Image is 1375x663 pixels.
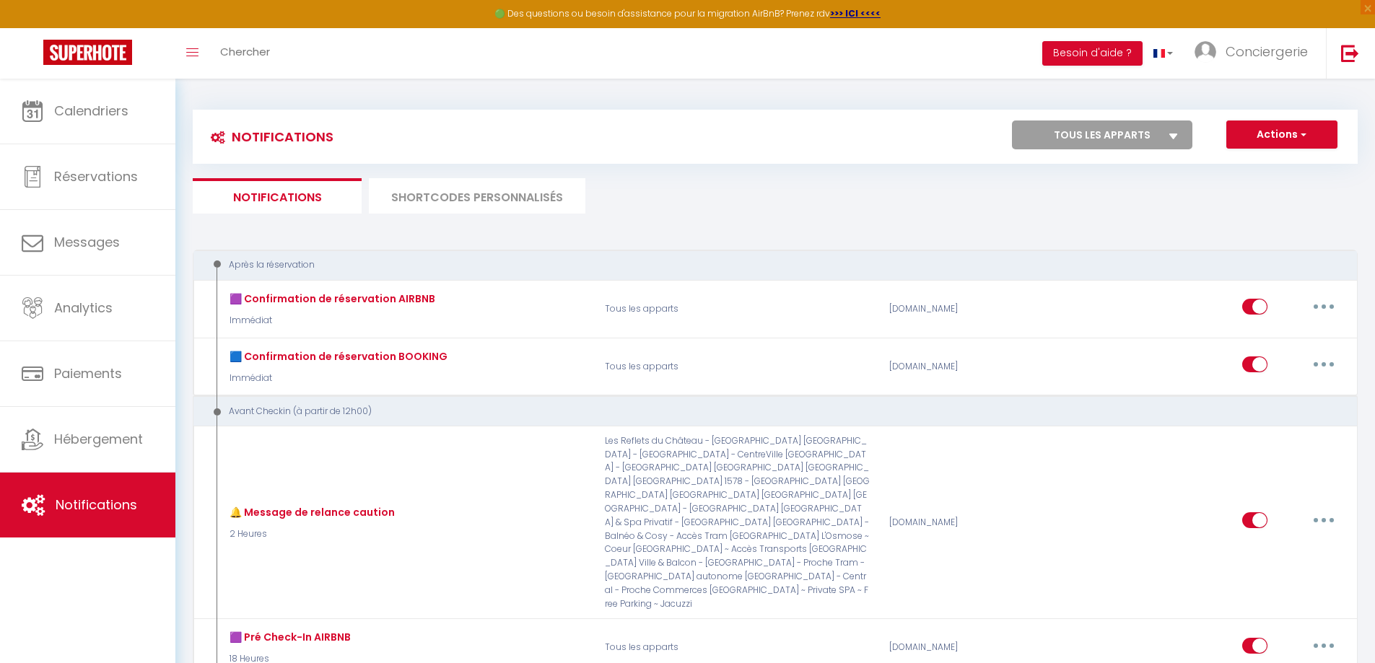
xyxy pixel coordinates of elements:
a: >>> ICI <<<< [830,7,881,19]
h3: Notifications [204,120,333,153]
div: Après la réservation [206,258,1322,272]
img: logout [1341,44,1359,62]
p: Tous les apparts [595,288,880,330]
div: [DOMAIN_NAME] [880,434,1070,611]
p: 2 Heures [226,527,395,541]
p: Tous les apparts [595,346,880,387]
span: Calendriers [54,102,128,120]
span: Paiements [54,364,122,382]
div: 🔔 Message de relance caution [226,504,395,520]
a: ... Conciergerie [1184,28,1326,79]
span: Hébergement [54,430,143,448]
li: SHORTCODES PERSONNALISÉS [369,178,585,214]
div: 🟪 Pré Check-In AIRBNB [226,629,351,645]
div: 🟪 Confirmation de réservation AIRBNB [226,291,435,307]
img: Super Booking [43,40,132,65]
span: Chercher [220,44,270,59]
div: [DOMAIN_NAME] [880,346,1070,387]
li: Notifications [193,178,362,214]
span: Analytics [54,299,113,317]
p: Immédiat [226,314,435,328]
span: Conciergerie [1226,43,1308,61]
div: [DOMAIN_NAME] [880,288,1070,330]
a: Chercher [209,28,281,79]
span: Notifications [56,496,137,514]
div: Avant Checkin (à partir de 12h00) [206,405,1322,418]
button: Besoin d'aide ? [1042,41,1143,66]
img: ... [1195,41,1216,63]
button: Actions [1226,120,1337,149]
span: Réservations [54,167,138,185]
div: 🟦 Confirmation de réservation BOOKING [226,348,448,364]
span: Messages [54,233,120,251]
p: Immédiat [226,372,448,385]
p: Les Reflets du Château - [GEOGRAPHIC_DATA] [GEOGRAPHIC_DATA] - [GEOGRAPHIC_DATA] - CentreVille [G... [595,434,880,611]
